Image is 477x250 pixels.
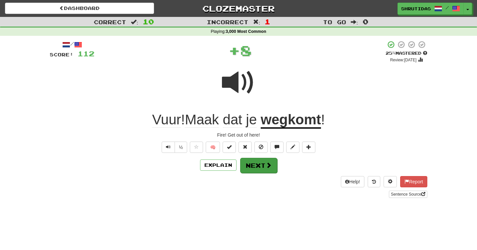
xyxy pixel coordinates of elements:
[226,29,266,34] strong: 3,000 Most Common
[286,142,299,153] button: Edit sentence (alt+d)
[351,19,358,25] span: :
[446,5,449,10] span: /
[94,19,126,25] span: Correct
[261,112,321,129] u: wegkomt
[78,49,94,58] span: 112
[400,176,427,187] button: Report
[5,3,154,14] a: Dashboard
[265,18,270,26] span: 1
[363,18,368,26] span: 0
[321,112,325,127] span: !
[229,40,240,60] span: +
[160,142,187,153] div: Text-to-speech controls
[223,142,236,153] button: Set this sentence to 100% Mastered (alt+m)
[50,52,74,57] span: Score:
[152,112,181,128] span: Vuur
[143,18,154,26] span: 10
[390,58,417,62] small: Review: [DATE]
[341,176,364,187] button: Help!
[246,112,257,128] span: je
[240,158,277,173] button: Next
[223,112,242,128] span: dat
[185,112,219,128] span: Maak
[190,142,203,153] button: Favorite sentence (alt+f)
[238,142,252,153] button: Reset to 0% Mastered (alt+r)
[240,42,252,59] span: 8
[368,176,380,187] button: Round history (alt+y)
[175,142,187,153] button: ½
[152,112,261,128] span: !
[162,142,175,153] button: Play sentence audio (ctl+space)
[386,50,427,56] div: Mastered
[401,6,431,12] span: ShrutiDas
[254,142,268,153] button: Ignore sentence (alt+i)
[131,19,138,25] span: :
[200,159,237,171] button: Explain
[302,142,315,153] button: Add to collection (alt+a)
[50,40,94,49] div: /
[206,142,220,153] button: 🧠
[386,50,396,56] span: 25 %
[50,132,427,138] div: Fire! Get out of here!
[164,3,313,14] a: Clozemaster
[270,142,284,153] button: Discuss sentence (alt+u)
[397,3,464,15] a: ShrutiDas /
[323,19,346,25] span: To go
[207,19,248,25] span: Incorrect
[253,19,260,25] span: :
[389,191,427,198] a: Sentence Source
